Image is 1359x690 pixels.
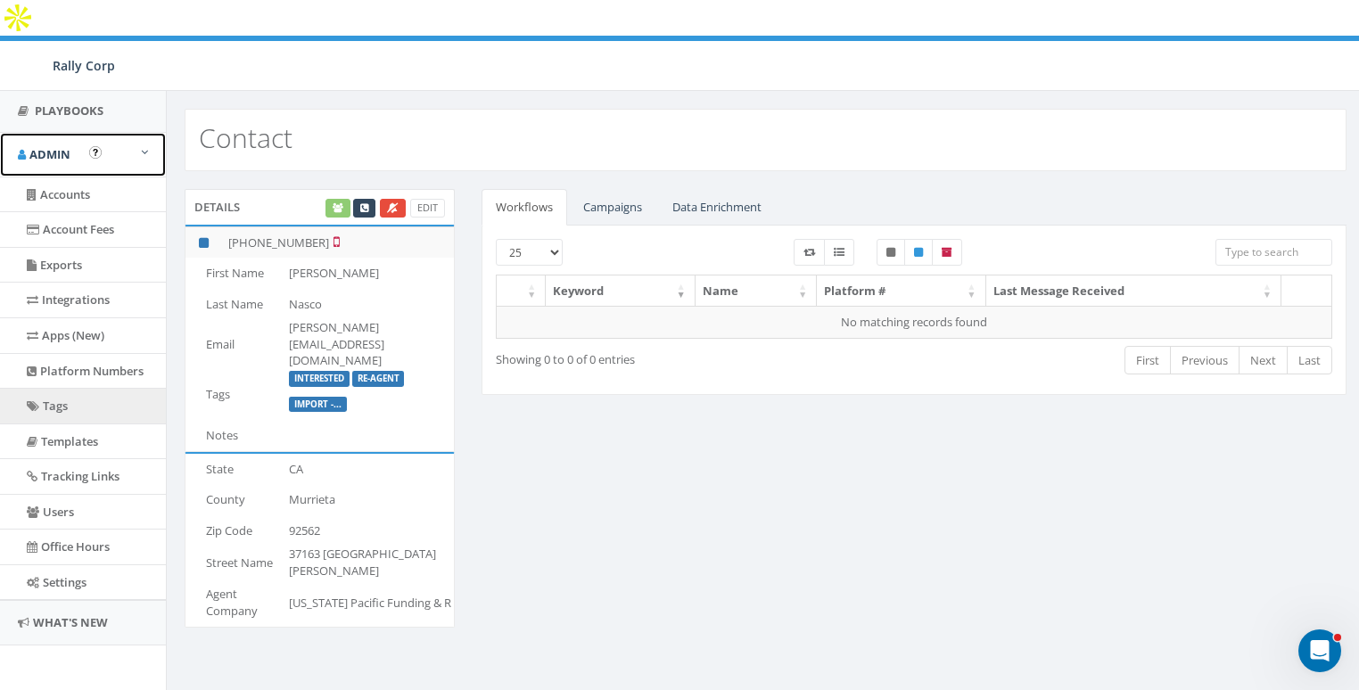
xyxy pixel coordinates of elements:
span: Rally Corp [53,57,115,74]
a: Data Enrichment [658,189,776,226]
a: Campaigns [569,189,656,226]
div: Details [185,189,455,225]
td: Email [185,319,282,369]
label: Published [904,239,933,266]
h2: Contact [199,123,292,152]
iframe: Intercom live chat [1298,629,1341,672]
label: Import - 10/30/2024 [289,397,347,413]
td: Street Name [185,546,282,579]
span: Playbooks [35,103,103,119]
th: Platform #: activate to sort column ascending [817,275,985,307]
td: Notes [185,420,282,451]
td: 37163 [GEOGRAPHIC_DATA][PERSON_NAME] [282,546,454,579]
a: First [1124,346,1171,375]
th: Keyword: activate to sort column ascending [546,275,695,307]
label: Unpublished [877,239,905,266]
td: Nasco [282,289,454,320]
i: Not a Mobile [329,234,340,249]
a: Previous [1170,346,1240,375]
label: Archived [932,239,962,266]
th: Name: activate to sort column ascending [696,275,818,307]
input: Type to search [1215,239,1332,266]
a: Edit [410,199,445,218]
td: State [185,454,282,485]
td: County [185,484,282,515]
td: Tags [185,369,282,420]
td: Zip Code [185,515,282,546]
label: Interested [289,371,350,387]
label: RE-Agent [352,371,405,387]
div: Showing 0 to 0 of 0 entries [496,344,828,368]
a: Opt Out Contact [380,199,406,218]
th: Last Message Received: activate to sort column ascending [986,275,1281,307]
td: First Name [185,258,282,289]
td: [PERSON_NAME][EMAIL_ADDRESS][DOMAIN_NAME] [282,319,454,369]
td: Last Name [185,289,282,320]
a: Make a Call [353,199,375,218]
td: [PHONE_NUMBER] [221,226,454,258]
label: Workflow [794,239,825,266]
a: Workflows [482,189,567,226]
td: CA [282,454,454,485]
th: : activate to sort column ascending [497,275,546,307]
td: 92562 [282,515,454,546]
a: Next [1239,346,1288,375]
button: Open In-App Guide [89,146,102,159]
a: Last [1287,346,1332,375]
td: [PERSON_NAME] [282,258,454,289]
i: This phone number is subscribed and will receive texts. [199,237,209,249]
label: Menu [824,239,854,266]
td: No matching records found [497,306,1332,338]
td: Agent Company [185,579,282,626]
span: What's New [33,614,108,630]
span: Admin [29,146,70,162]
td: [US_STATE] Pacific Funding & R [282,579,454,626]
td: Murrieta [282,484,454,515]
